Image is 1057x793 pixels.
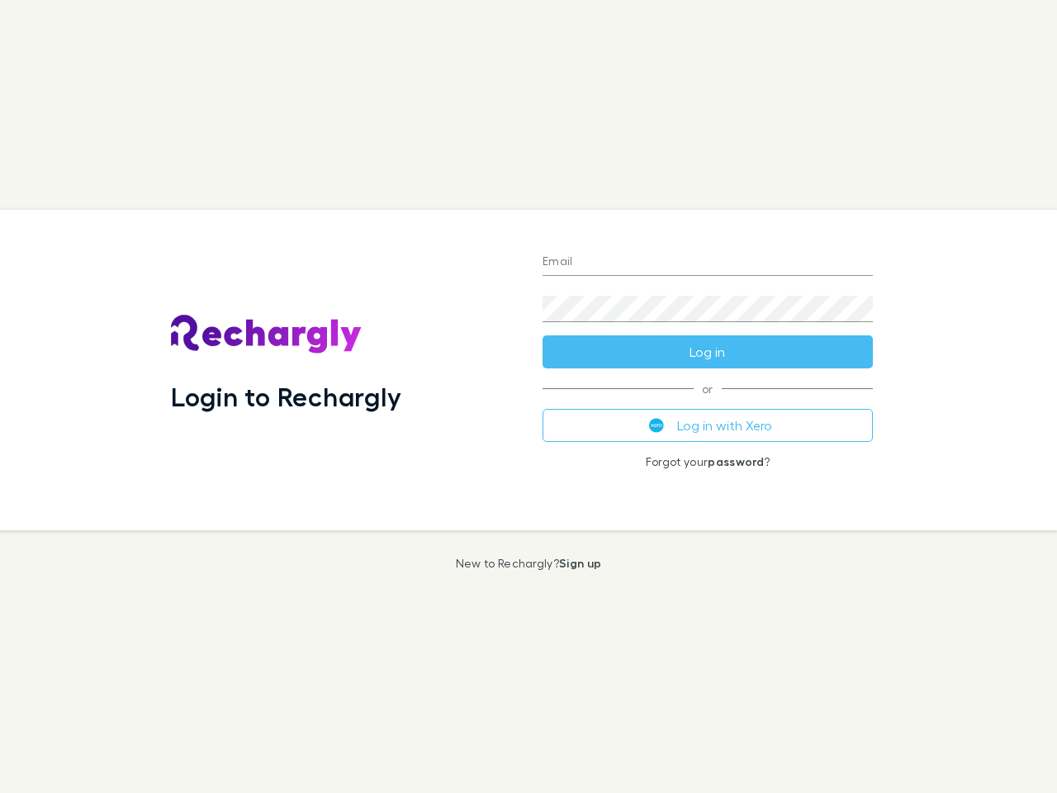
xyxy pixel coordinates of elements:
button: Log in [543,335,873,368]
img: Xero's logo [649,418,664,433]
p: Forgot your ? [543,455,873,468]
p: New to Rechargly? [456,557,602,570]
button: Log in with Xero [543,409,873,442]
a: password [708,454,764,468]
h1: Login to Rechargly [171,381,401,412]
a: Sign up [559,556,601,570]
span: or [543,388,873,389]
img: Rechargly's Logo [171,315,363,354]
